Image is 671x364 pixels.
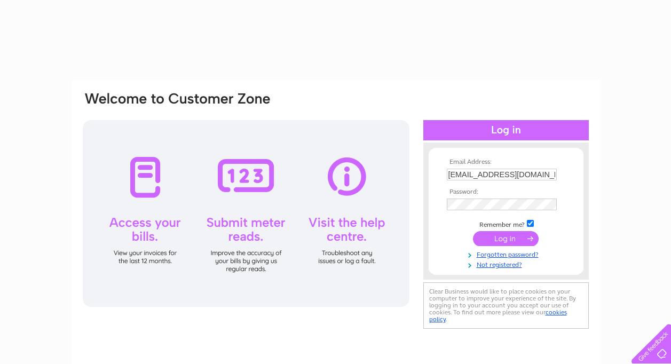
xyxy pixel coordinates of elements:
[423,282,589,329] div: Clear Business would like to place cookies on your computer to improve your experience of the sit...
[447,259,568,269] a: Not registered?
[473,231,539,246] input: Submit
[444,218,568,229] td: Remember me?
[447,249,568,259] a: Forgotten password?
[429,308,567,323] a: cookies policy
[444,159,568,166] th: Email Address:
[444,188,568,196] th: Password:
